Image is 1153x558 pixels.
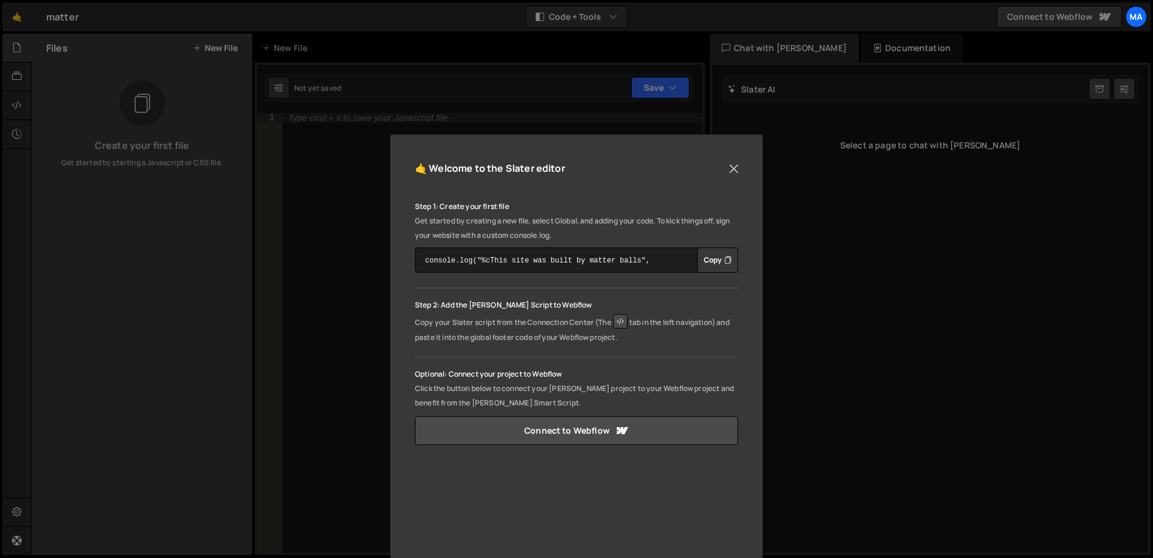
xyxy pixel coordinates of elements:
[415,416,738,445] a: Connect to Webflow
[415,247,738,273] textarea: console.log("%cThis site was built by matter balls", "background:blue;color:#fff;padding: 8px;");
[415,298,738,312] p: Step 2: Add the [PERSON_NAME] Script to Webflow
[697,247,738,273] button: Copy
[725,160,743,178] button: Close
[697,247,738,273] div: Button group with nested dropdown
[415,199,738,214] p: Step 1: Create your first file
[415,381,738,410] p: Click the button below to connect your [PERSON_NAME] project to your Webflow project and benefit ...
[1125,6,1147,28] a: ma
[415,214,738,243] p: Get started by creating a new file, select Global, and adding your code. To kick things off, sign...
[415,312,738,345] p: Copy your Slater script from the Connection Center (The tab in the left navigation) and paste it ...
[415,367,738,381] p: Optional: Connect your project to Webflow
[415,159,565,178] h5: 🤙 Welcome to the Slater editor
